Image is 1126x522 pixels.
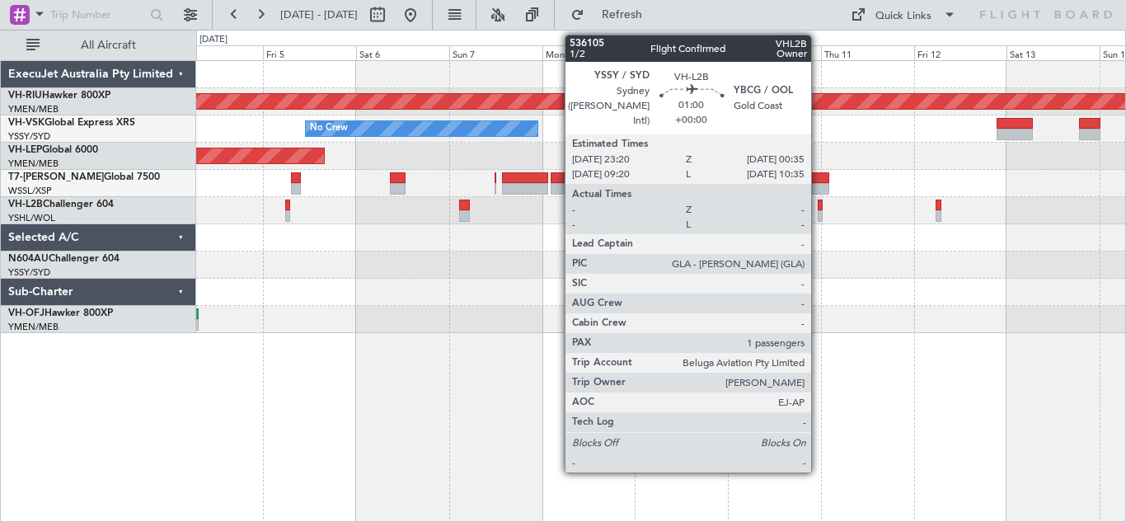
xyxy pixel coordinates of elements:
[43,40,174,51] span: All Aircraft
[356,45,449,60] div: Sat 6
[1006,45,1100,60] div: Sat 13
[199,33,228,47] div: [DATE]
[171,45,264,60] div: Thu 4
[8,321,59,333] a: YMEN/MEB
[588,9,657,21] span: Refresh
[8,212,55,224] a: YSHL/WOL
[8,308,113,318] a: VH-OFJHawker 800XP
[875,8,931,25] div: Quick Links
[8,91,42,101] span: VH-RIU
[8,254,120,264] a: N604AUChallenger 604
[280,7,358,22] span: [DATE] - [DATE]
[8,254,49,264] span: N604AU
[8,308,45,318] span: VH-OFJ
[8,118,45,128] span: VH-VSK
[8,185,52,197] a: WSSL/XSP
[563,2,662,28] button: Refresh
[8,172,104,182] span: T7-[PERSON_NAME]
[263,45,356,60] div: Fri 5
[8,130,50,143] a: YSSY/SYD
[821,45,914,60] div: Thu 11
[18,32,179,59] button: All Aircraft
[8,266,50,279] a: YSSY/SYD
[50,2,145,27] input: Trip Number
[8,200,43,209] span: VH-L2B
[8,145,42,155] span: VH-LEP
[8,172,160,182] a: T7-[PERSON_NAME]Global 7500
[8,200,114,209] a: VH-L2BChallenger 604
[449,45,542,60] div: Sun 7
[728,45,821,60] div: Wed 10
[310,116,348,141] div: No Crew
[8,103,59,115] a: YMEN/MEB
[914,45,1007,60] div: Fri 12
[8,118,135,128] a: VH-VSKGlobal Express XRS
[542,45,636,60] div: Mon 8
[8,158,59,170] a: YMEN/MEB
[8,91,110,101] a: VH-RIUHawker 800XP
[8,145,98,155] a: VH-LEPGlobal 6000
[635,45,728,60] div: Tue 9
[842,2,964,28] button: Quick Links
